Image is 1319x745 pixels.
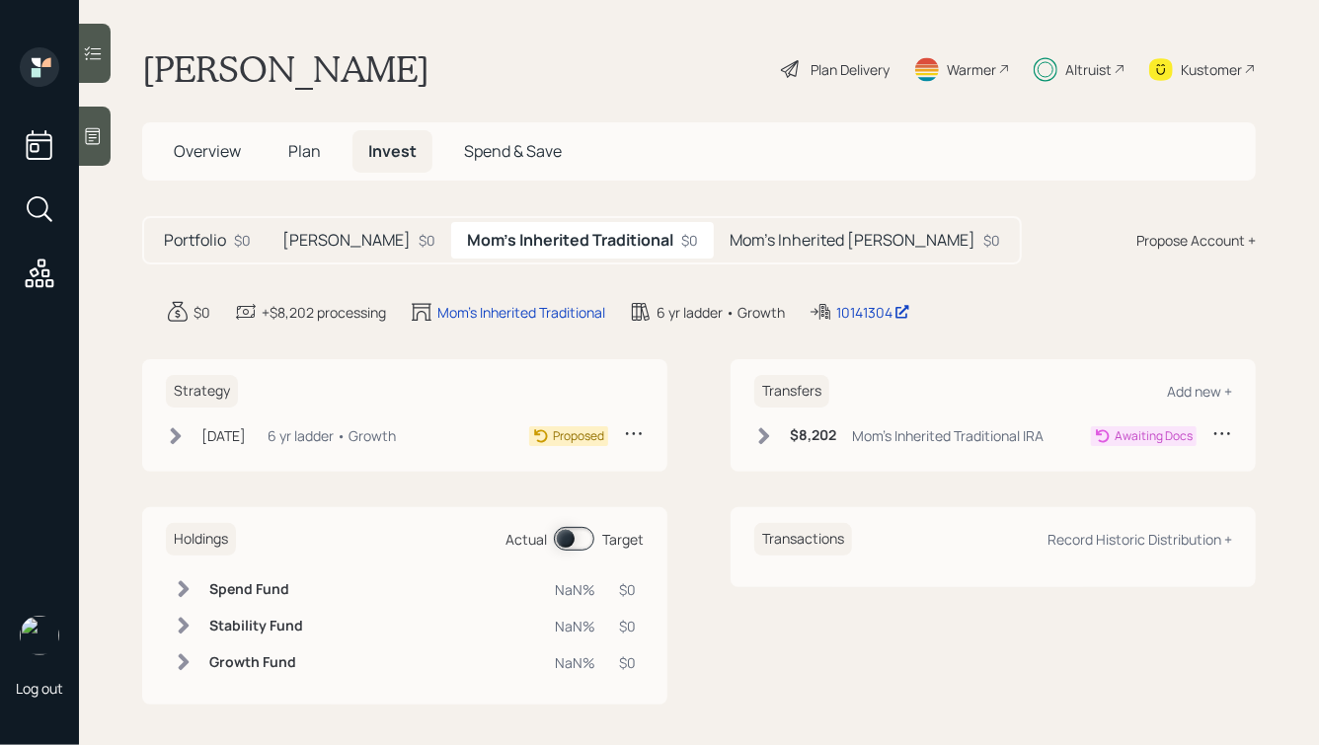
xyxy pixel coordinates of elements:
div: $0 [419,230,435,251]
div: $0 [194,302,210,323]
h5: Portfolio [164,231,226,250]
div: $0 [234,230,251,251]
h6: Holdings [166,523,236,556]
h6: Stability Fund [209,618,303,634]
h6: Transactions [754,523,852,556]
div: [DATE] [201,425,246,446]
div: NaN% [555,579,595,600]
div: $0 [619,652,636,673]
div: Mom's Inherited Traditional IRA [852,425,1044,446]
span: Invest [368,140,417,162]
h5: Mom's Inherited [PERSON_NAME] [730,231,975,250]
div: Kustomer [1181,59,1242,80]
div: Add new + [1167,382,1232,401]
span: Plan [288,140,321,162]
div: Propose Account + [1136,230,1256,251]
span: Spend & Save [464,140,562,162]
div: Warmer [947,59,996,80]
h6: Spend Fund [209,581,303,598]
h5: Mom's Inherited Traditional [467,231,673,250]
div: Target [602,529,644,550]
h6: $8,202 [790,427,836,444]
div: Log out [16,679,63,698]
div: Proposed [553,427,604,445]
div: NaN% [555,652,595,673]
span: Overview [174,140,241,162]
div: 6 yr ladder • Growth [657,302,785,323]
div: Record Historic Distribution + [1047,530,1232,549]
div: $0 [983,230,1000,251]
div: Awaiting Docs [1115,427,1193,445]
h5: [PERSON_NAME] [282,231,411,250]
div: 10141304 [836,302,910,323]
div: 6 yr ladder • Growth [268,425,396,446]
div: Altruist [1065,59,1112,80]
div: +$8,202 processing [262,302,386,323]
h6: Growth Fund [209,654,303,671]
img: hunter_neumayer.jpg [20,616,59,655]
h6: Strategy [166,375,238,408]
div: $0 [619,579,636,600]
div: $0 [681,230,698,251]
div: Plan Delivery [811,59,890,80]
div: Actual [505,529,547,550]
div: NaN% [555,616,595,636]
div: $0 [619,616,636,636]
div: Mom's Inherited Traditional [437,302,605,323]
h1: [PERSON_NAME] [142,47,429,91]
h6: Transfers [754,375,829,408]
